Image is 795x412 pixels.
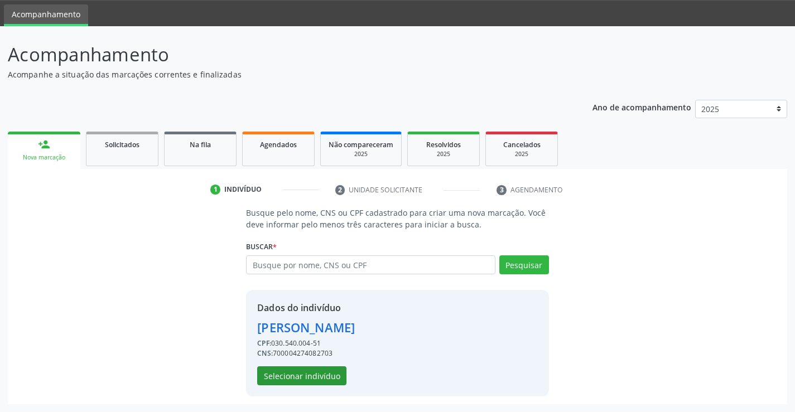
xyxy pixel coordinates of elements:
span: CNS: [257,348,273,358]
div: 030.540.004-51 [257,338,355,348]
span: CPF: [257,338,271,348]
p: Acompanhe a situação das marcações correntes e finalizadas [8,69,553,80]
div: [PERSON_NAME] [257,318,355,337]
div: 700004274082703 [257,348,355,358]
span: Resolvidos [426,140,461,149]
div: 1 [210,185,220,195]
button: Selecionar indivíduo [257,366,346,385]
div: person_add [38,138,50,151]
p: Acompanhamento [8,41,553,69]
a: Acompanhamento [4,4,88,26]
span: Cancelados [503,140,541,149]
button: Pesquisar [499,255,549,274]
div: Nova marcação [16,153,73,162]
div: Dados do indivíduo [257,301,355,314]
span: Não compareceram [329,140,393,149]
div: 2025 [494,150,550,158]
div: 2025 [416,150,471,158]
div: 2025 [329,150,393,158]
div: Indivíduo [224,185,262,195]
p: Ano de acompanhamento [592,100,691,114]
span: Agendados [260,140,297,149]
p: Busque pelo nome, CNS ou CPF cadastrado para criar uma nova marcação. Você deve informar pelo men... [246,207,548,230]
span: Na fila [190,140,211,149]
input: Busque por nome, CNS ou CPF [246,255,495,274]
span: Solicitados [105,140,139,149]
label: Buscar [246,238,277,255]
